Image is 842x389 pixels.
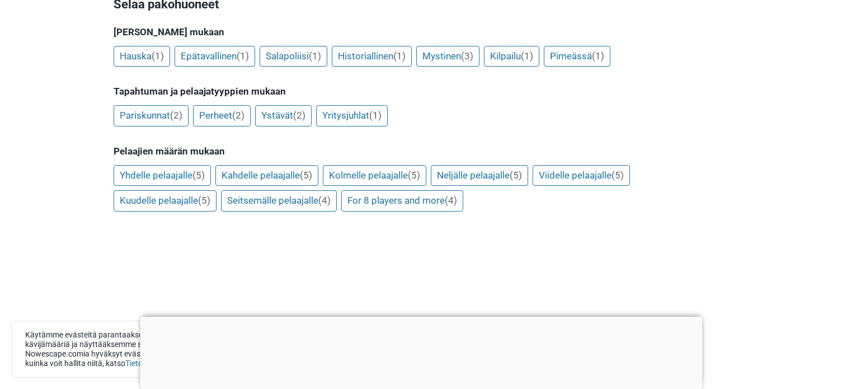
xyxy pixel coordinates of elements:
iframe: Advertisement [109,217,733,374]
span: (5) [510,170,522,181]
span: (1) [521,50,533,62]
a: Epätavallinen(1) [175,46,255,67]
span: (3) [461,50,473,62]
a: Perheet(2) [193,105,251,126]
a: For 8 players and more(4) [341,190,463,212]
a: Viidelle pelaajalle(5) [533,165,630,186]
a: Kilpailu(1) [484,46,539,67]
span: (2) [170,110,182,121]
span: (5) [192,170,205,181]
span: (5) [611,170,624,181]
a: Tietosuojakäytäntömme [125,359,210,368]
a: Pimeässä(1) [544,46,610,67]
a: Kahdelle pelaajalle(5) [215,165,318,186]
a: Seitsemälle pelaajalle(4) [221,190,337,212]
span: (5) [198,195,210,206]
iframe: Advertisement [140,317,702,386]
a: Hauska(1) [114,46,170,67]
a: Mystinen(3) [416,46,479,67]
span: (1) [237,50,249,62]
span: (4) [445,195,457,206]
span: (1) [592,50,604,62]
span: (1) [152,50,164,62]
a: Neljälle pelaajalle(5) [431,165,528,186]
a: Kuudelle pelaajalle(5) [114,190,217,212]
span: (1) [309,50,321,62]
a: Kolmelle pelaajalle(5) [323,165,426,186]
span: (5) [408,170,420,181]
a: Pariskunnat(2) [114,105,189,126]
span: (2) [232,110,244,121]
h5: Tapahtuman ja pelaajatyyppien mukaan [114,86,729,97]
a: Ystävät(2) [255,105,312,126]
span: (1) [369,110,382,121]
div: Käytämme evästeitä parantaaksemme palveluamme, mitataksemme kävijämääriä ja näyttääksemme sinulle... [11,321,347,378]
a: Yritysjuhlat(1) [316,105,388,126]
span: (5) [300,170,312,181]
span: (4) [318,195,331,206]
span: (2) [293,110,305,121]
h5: [PERSON_NAME] mukaan [114,26,729,38]
span: (1) [393,50,406,62]
a: Yhdelle pelaajalle(5) [114,165,211,186]
a: Historiallinen(1) [332,46,412,67]
h5: Pelaajien määrän mukaan [114,146,729,157]
a: Salapoliisi(1) [260,46,327,67]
